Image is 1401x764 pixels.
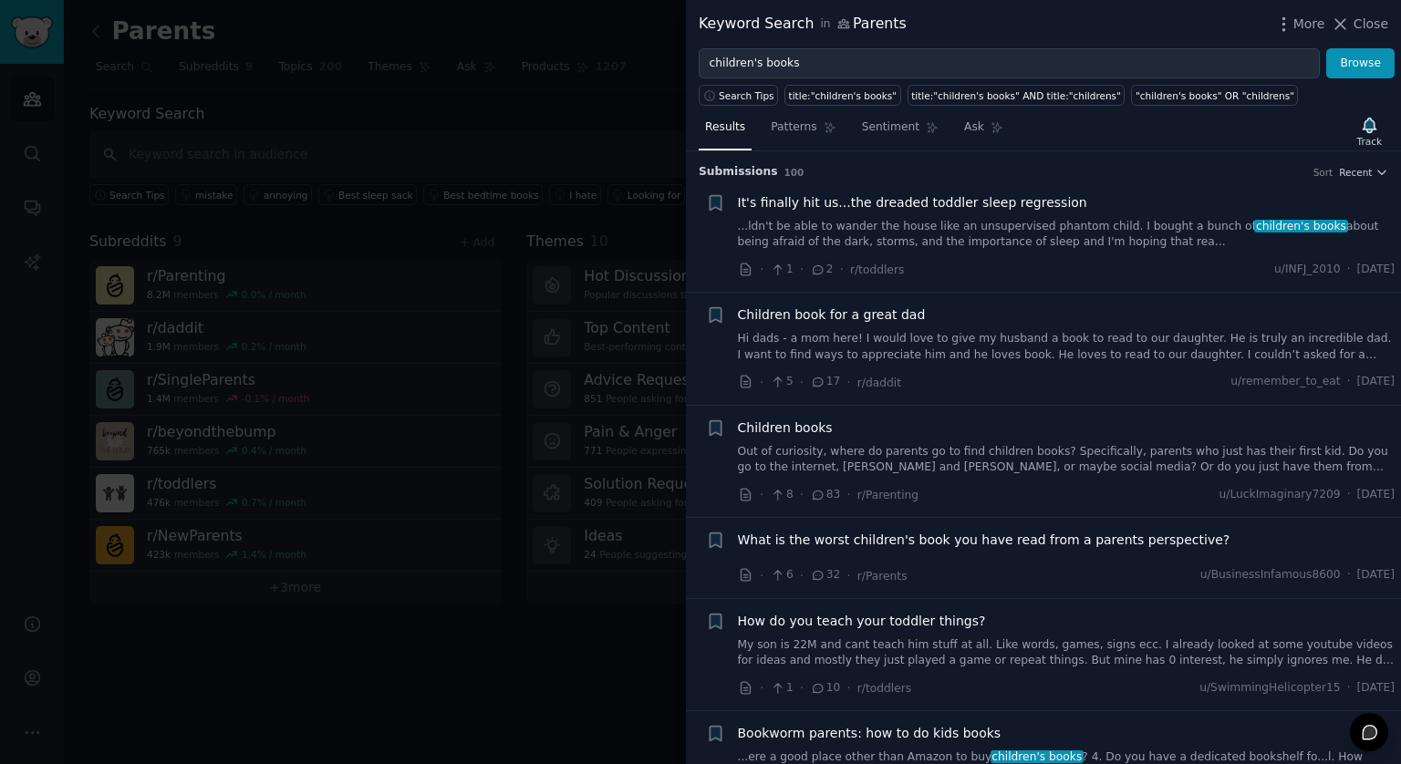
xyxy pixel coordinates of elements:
span: · [1347,567,1351,583]
span: u/SwimmingHelicopter15 [1199,680,1340,697]
a: Children books [738,418,833,438]
span: · [760,485,763,504]
a: title:"children's books" [784,85,901,106]
span: · [846,485,850,504]
span: · [1347,680,1351,697]
span: r/toddlers [850,263,904,276]
span: 100 [784,167,804,178]
span: 83 [810,487,840,503]
span: · [800,373,804,392]
span: · [1347,262,1351,278]
a: Sentiment [856,113,945,150]
span: · [846,566,850,585]
span: [DATE] [1357,680,1395,697]
button: Browse [1326,48,1395,79]
input: Try a keyword related to your business [699,48,1320,79]
a: Patterns [764,113,842,150]
span: 1 [770,680,793,697]
a: "children's books" OR "childrens" [1131,85,1298,106]
span: · [760,260,763,279]
span: · [800,566,804,585]
span: 17 [810,374,840,390]
span: r/Parenting [857,489,918,501]
span: [DATE] [1357,567,1395,583]
span: · [800,678,804,697]
span: in [820,16,830,33]
a: ...ldn't be able to wander the house like an unsupervised phantom child. I bought a bunch ofchild... [738,219,1396,251]
button: Recent [1339,166,1388,179]
span: children's books [991,750,1084,763]
span: 2 [810,262,833,278]
button: Search Tips [699,85,778,106]
span: Recent [1339,166,1372,179]
span: children's books [1254,220,1348,232]
span: Submission s [699,164,778,181]
a: Bookworm parents: how to do kids books [738,724,1001,743]
a: It's finally hit us...the dreaded toddler sleep regression [738,193,1087,212]
span: r/Parents [857,570,908,583]
button: More [1274,15,1325,34]
span: Results [705,119,745,136]
div: Sort [1313,166,1334,179]
span: · [800,260,804,279]
span: Patterns [771,119,816,136]
a: Hi dads - a mom here! I would love to give my husband a book to read to our daughter. He is truly... [738,331,1396,363]
span: · [800,485,804,504]
span: 5 [770,374,793,390]
div: Keyword Search Parents [699,13,907,36]
span: · [760,566,763,585]
span: 32 [810,567,840,583]
div: Track [1357,135,1382,148]
span: [DATE] [1357,487,1395,503]
span: Sentiment [862,119,919,136]
span: · [760,678,763,697]
span: 10 [810,680,840,697]
span: u/BusinessInfamous8600 [1200,567,1341,583]
a: title:"children's books" AND title:"childrens" [908,85,1126,106]
span: · [1347,487,1351,503]
div: title:"children's books" AND title:"childrens" [911,89,1121,102]
span: 1 [770,262,793,278]
div: "children's books" OR "childrens" [1136,89,1294,102]
span: · [1347,374,1351,390]
button: Close [1331,15,1388,34]
span: Close [1354,15,1388,34]
span: [DATE] [1357,262,1395,278]
span: u/INFJ_2010 [1274,262,1341,278]
span: 6 [770,567,793,583]
a: How do you teach your toddler things? [738,612,986,631]
span: More [1293,15,1325,34]
span: · [846,678,850,697]
span: r/toddlers [857,682,911,695]
span: r/daddit [857,377,901,389]
a: Ask [958,113,1010,150]
span: · [760,373,763,392]
span: · [840,260,844,279]
a: Children book for a great dad [738,305,926,325]
span: u/LuckImaginary7209 [1219,487,1341,503]
span: Ask [964,119,984,136]
a: My son is 22M and cant teach him stuff at all. Like words, games, signs ecc. I already looked at ... [738,637,1396,669]
a: Out of curiosity, where do parents go to find children books? Specifically, parents who just has ... [738,444,1396,476]
a: What is the worst children's book you have read from a parents perspective? [738,531,1230,550]
div: title:"children's books" [789,89,898,102]
button: Track [1351,112,1388,150]
span: 8 [770,487,793,503]
span: · [846,373,850,392]
a: Results [699,113,752,150]
span: u/remember_to_eat [1230,374,1340,390]
span: Search Tips [719,89,774,102]
span: [DATE] [1357,374,1395,390]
